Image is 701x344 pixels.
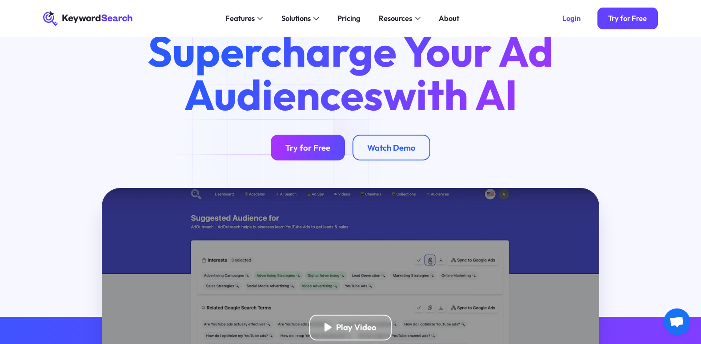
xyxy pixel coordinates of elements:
[225,13,255,24] div: Features
[562,14,581,23] div: Login
[367,143,416,153] div: Watch Demo
[336,322,377,332] div: Play Video
[383,68,517,121] span: with AI
[552,8,592,30] a: Login
[281,13,311,24] div: Solutions
[271,135,345,160] a: Try for Free
[332,11,366,26] a: Pricing
[433,11,465,26] a: About
[597,8,658,30] a: Try for Free
[337,13,361,24] div: Pricing
[129,29,571,116] h1: Supercharge Your Ad Audiences
[439,13,459,24] div: About
[608,14,647,23] div: Try for Free
[664,308,690,335] a: Open chat
[379,13,412,24] div: Resources
[285,143,330,153] div: Try for Free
